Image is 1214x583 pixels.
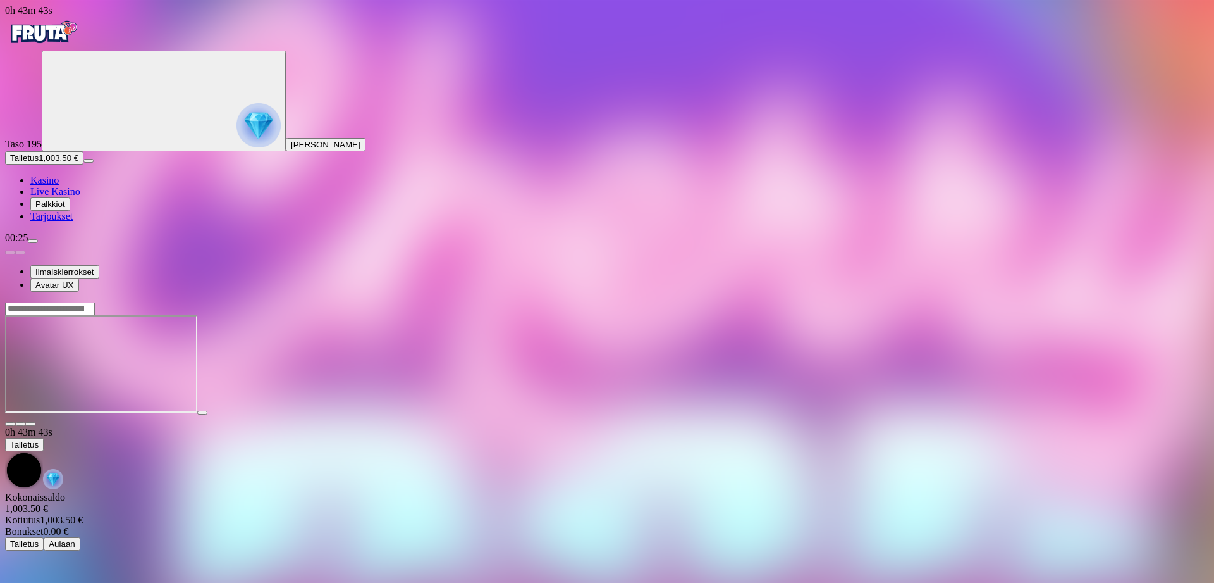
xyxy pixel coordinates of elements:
[83,159,94,163] button: menu
[5,151,83,165] button: Talletusplus icon1,003.50 €
[5,492,1209,551] div: Game menu content
[39,153,78,163] span: 1,003.50 €
[49,539,75,549] span: Aulaan
[25,422,35,426] button: fullscreen icon
[5,39,81,50] a: Fruta
[10,440,39,449] span: Talletus
[30,175,59,185] a: diamond iconKasino
[5,422,15,426] button: close icon
[5,537,44,551] button: Talletus
[30,265,99,279] button: Ilmaiskierrokset
[197,411,207,415] button: play icon
[30,279,79,292] button: Avatar UX
[28,239,38,243] button: menu
[286,138,365,151] button: [PERSON_NAME]
[35,267,94,277] span: Ilmaiskierrokset
[5,251,15,254] button: prev slide
[5,526,1209,537] div: 0.00 €
[5,526,43,537] span: Bonukset
[30,211,73,222] a: gift-inverted iconTarjoukset
[5,438,44,451] button: Talletus
[5,232,28,243] span: 00:25
[30,186,80,197] a: poker-chip iconLive Kasino
[5,5,52,16] span: user session time
[10,153,39,163] span: Talletus
[5,315,197,413] iframe: Cherry Pop
[30,186,80,197] span: Live Kasino
[5,303,95,315] input: Search
[5,139,42,149] span: Taso 195
[44,537,80,551] button: Aulaan
[236,103,281,147] img: reward progress
[35,199,65,209] span: Palkkiot
[5,515,40,525] span: Kotiutus
[5,427,1209,492] div: Game menu
[5,515,1209,526] div: 1,003.50 €
[15,251,25,254] button: next slide
[15,422,25,426] button: chevron-down icon
[5,16,81,48] img: Fruta
[30,197,70,211] button: reward iconPalkkiot
[43,469,63,489] img: reward-icon
[42,51,286,151] button: reward progress
[35,280,74,290] span: Avatar UX
[30,175,59,185] span: Kasino
[291,140,360,149] span: [PERSON_NAME]
[5,492,1209,515] div: Kokonaissaldo
[5,427,52,437] span: user session time
[30,211,73,222] span: Tarjoukset
[10,539,39,549] span: Talletus
[5,16,1209,222] nav: Primary
[5,503,1209,515] div: 1,003.50 €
